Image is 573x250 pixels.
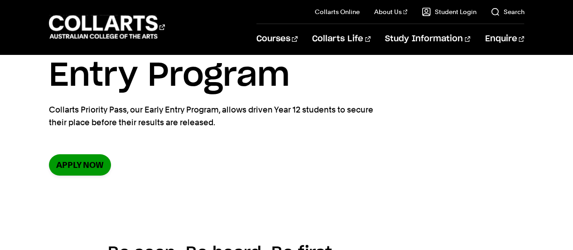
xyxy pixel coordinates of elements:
[485,24,524,54] a: Enquire
[312,24,371,54] a: Collarts Life
[315,7,360,16] a: Collarts Online
[491,7,524,16] a: Search
[385,24,470,54] a: Study Information
[374,7,408,16] a: About Us
[256,24,298,54] a: Courses
[49,103,380,129] p: Collarts Priority Pass, our Early Entry Program, allows driven Year 12 students to secure their p...
[49,14,165,40] div: Go to homepage
[49,15,525,96] h1: Collarts Priority Pass: Early Entry Program
[422,7,476,16] a: Student Login
[49,154,111,176] a: Apply now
